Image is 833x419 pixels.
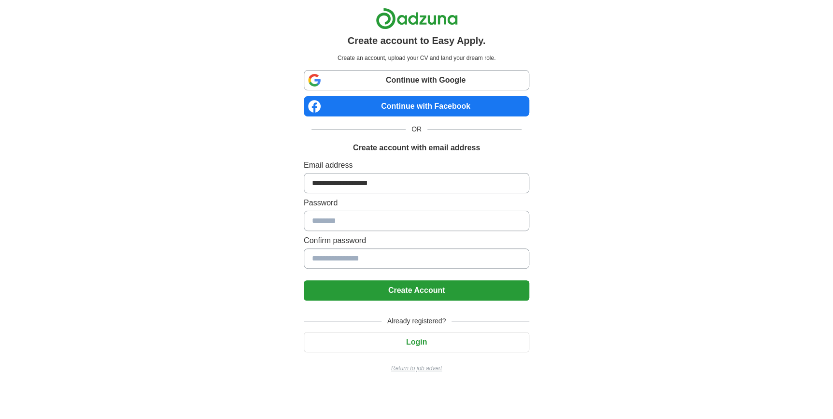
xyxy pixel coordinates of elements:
a: Continue with Google [304,70,529,90]
h1: Create account with email address [353,142,480,154]
label: Email address [304,159,529,171]
button: Login [304,332,529,352]
a: Continue with Facebook [304,96,529,116]
a: Return to job advert [304,364,529,373]
button: Create Account [304,280,529,301]
span: OR [406,124,427,134]
label: Confirm password [304,235,529,246]
a: Login [304,338,529,346]
p: Create an account, upload your CV and land your dream role. [306,54,527,62]
img: Adzuna logo [376,8,458,29]
label: Password [304,197,529,209]
span: Already registered? [381,316,452,326]
h1: Create account to Easy Apply. [348,33,486,48]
